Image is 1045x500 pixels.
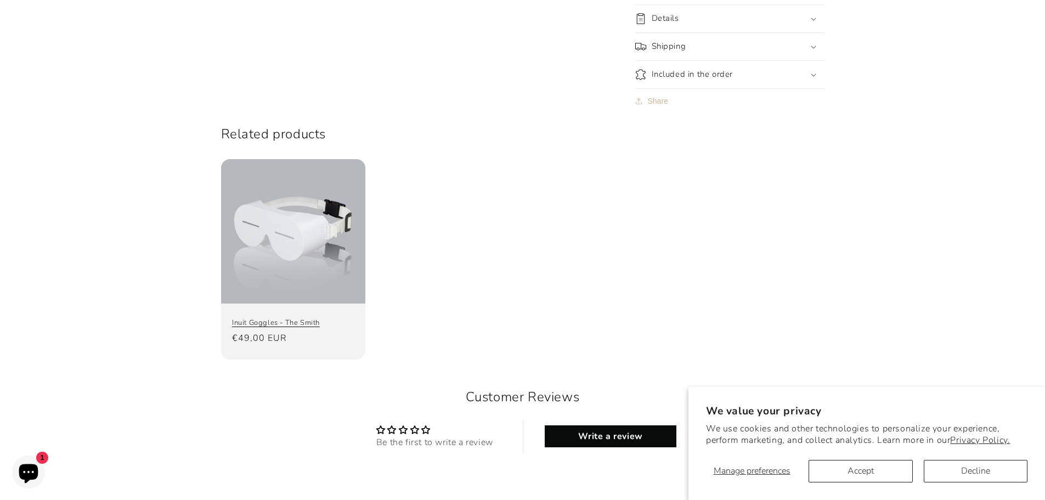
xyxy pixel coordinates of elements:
[221,126,824,143] h2: Related products
[652,69,733,80] h2: Included in the order
[376,424,493,436] div: Average rating is 0.00 stars
[714,465,790,477] span: Manage preferences
[635,33,824,60] summary: Shipping
[652,41,686,52] h2: Shipping
[950,434,1010,446] a: Privacy Policy.
[635,89,671,113] button: Share
[706,405,1027,418] h2: We value your privacy
[635,61,824,88] summary: Included in the order
[706,460,798,482] button: Manage preferences
[9,456,48,491] inbox-online-store-chat: Shopify online store chat
[706,423,1027,446] p: We use cookies and other technologies to personalize your experience, perform marketing, and coll...
[230,388,816,407] h2: Customer Reviews
[924,460,1027,482] button: Decline
[652,13,679,24] h2: Details
[376,436,493,448] div: Be the first to write a review
[545,425,676,447] a: Write a review
[809,460,912,482] button: Accept
[232,318,354,328] a: Inuit Goggles - The Smith
[635,5,824,32] summary: Details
